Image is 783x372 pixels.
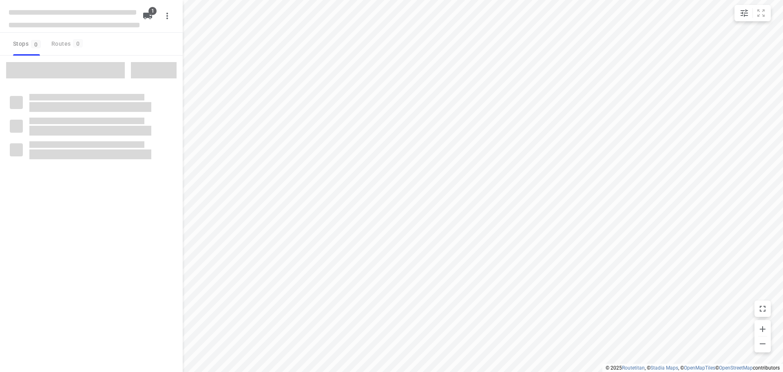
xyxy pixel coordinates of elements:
[606,365,780,371] li: © 2025 , © , © © contributors
[650,365,678,371] a: Stadia Maps
[719,365,753,371] a: OpenStreetMap
[734,5,771,21] div: small contained button group
[622,365,645,371] a: Routetitan
[684,365,715,371] a: OpenMapTiles
[736,5,752,21] button: Map settings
